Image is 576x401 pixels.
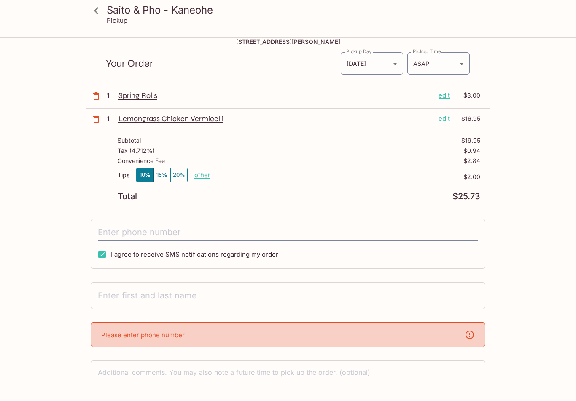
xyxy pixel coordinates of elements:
[463,147,480,154] p: $0.94
[118,114,432,123] p: Lemongrass Chicken Vermicelli
[118,91,432,100] p: Spring Rolls
[452,192,480,200] p: $25.73
[118,172,129,179] p: Tips
[210,173,480,180] p: $2.00
[86,38,490,45] h5: [STREET_ADDRESS][PERSON_NAME]
[101,331,185,339] p: Please enter phone number
[107,3,484,16] h3: Saito & Pho - Kaneohe
[346,48,371,55] label: Pickup Day
[455,114,480,123] p: $16.95
[439,91,450,100] p: edit
[463,157,480,164] p: $2.84
[461,137,480,144] p: $19.95
[118,137,141,144] p: Subtotal
[107,91,115,100] p: 1
[118,147,155,154] p: Tax ( 4.712% )
[413,48,441,55] label: Pickup Time
[439,114,450,123] p: edit
[153,168,170,182] button: 15%
[106,60,340,68] p: Your Order
[194,171,210,179] button: other
[98,225,478,241] input: Enter phone number
[118,157,165,164] p: Convenience Fee
[107,16,127,24] p: Pickup
[341,52,403,75] div: [DATE]
[407,52,470,75] div: ASAP
[98,288,478,304] input: Enter first and last name
[107,114,115,123] p: 1
[170,168,187,182] button: 20%
[137,168,153,182] button: 10%
[118,192,137,200] p: Total
[455,91,480,100] p: $3.00
[111,250,278,258] span: I agree to receive SMS notifications regarding my order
